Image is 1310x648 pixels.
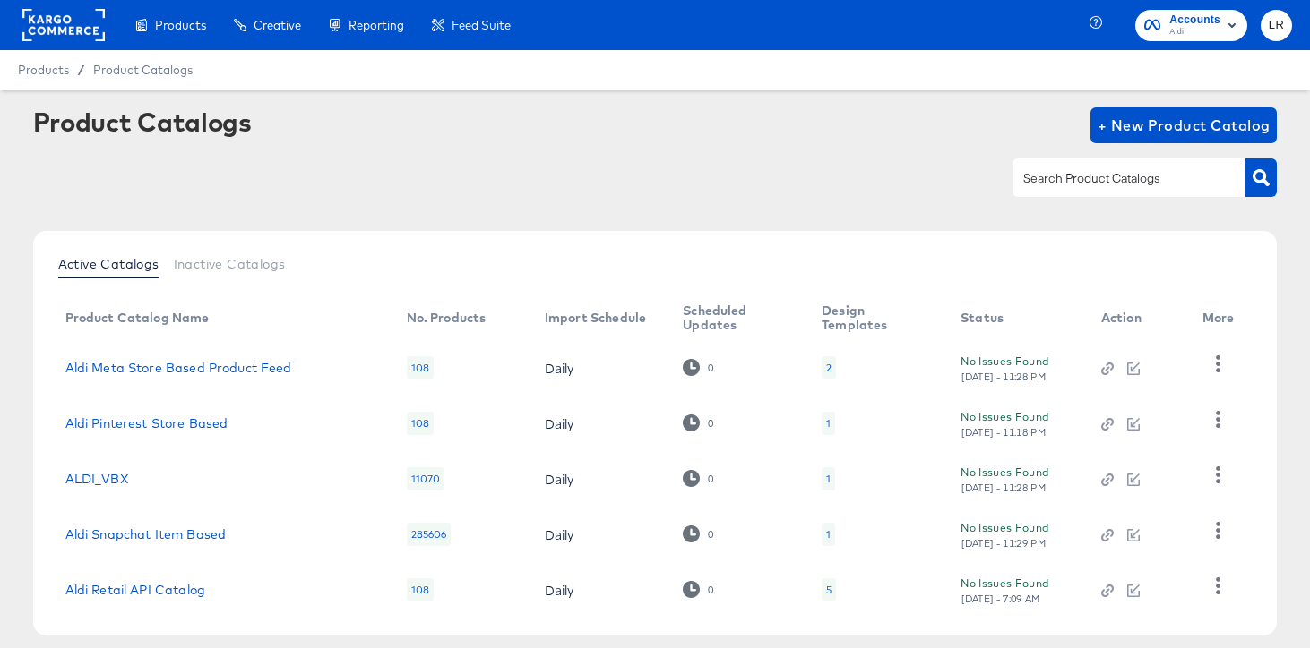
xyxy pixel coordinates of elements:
[1090,107,1278,143] button: + New Product Catalog
[65,583,205,597] a: Aldi Retail API Catalog
[69,63,93,77] span: /
[707,473,714,485] div: 0
[946,297,1087,340] th: Status
[65,472,129,486] a: ALDI_VBX
[1169,25,1220,39] span: Aldi
[407,467,445,490] div: 11070
[683,359,714,376] div: 0
[530,396,668,451] td: Daily
[1098,113,1271,138] span: + New Product Catalog
[65,416,228,431] a: Aldi Pinterest Store Based
[707,584,714,596] div: 0
[822,356,836,379] div: 2
[822,578,836,601] div: 5
[452,18,511,32] span: Feed Suite
[407,523,452,546] div: 285606
[530,340,668,396] td: Daily
[1135,10,1247,41] button: AccountsAldi
[18,63,69,77] span: Products
[1261,10,1292,41] button: LR
[93,63,193,77] a: Product Catalogs
[65,361,292,375] a: Aldi Meta Store Based Product Feed
[407,578,434,601] div: 108
[254,18,301,32] span: Creative
[826,472,831,486] div: 1
[707,417,714,430] div: 0
[1169,11,1220,30] span: Accounts
[65,311,210,325] div: Product Catalog Name
[826,527,831,541] div: 1
[826,416,831,431] div: 1
[683,470,714,487] div: 0
[1087,297,1188,340] th: Action
[822,523,835,546] div: 1
[683,581,714,598] div: 0
[349,18,404,32] span: Reporting
[822,412,835,435] div: 1
[65,527,227,541] a: Aldi Snapchat Item Based
[174,257,286,271] span: Inactive Catalogs
[155,18,206,32] span: Products
[530,562,668,618] td: Daily
[407,311,487,325] div: No. Products
[826,361,832,375] div: 2
[530,507,668,562] td: Daily
[1020,168,1211,189] input: Search Product Catalogs
[407,412,434,435] div: 108
[683,303,786,332] div: Scheduled Updates
[58,257,159,271] span: Active Catalogs
[407,356,434,379] div: 108
[683,414,714,431] div: 0
[822,467,835,490] div: 1
[1188,297,1256,340] th: More
[545,311,646,325] div: Import Schedule
[530,451,668,507] td: Daily
[822,303,925,332] div: Design Templates
[707,528,714,541] div: 0
[683,525,714,542] div: 0
[826,583,832,597] div: 5
[1268,15,1285,36] span: LR
[707,362,714,374] div: 0
[33,107,252,136] div: Product Catalogs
